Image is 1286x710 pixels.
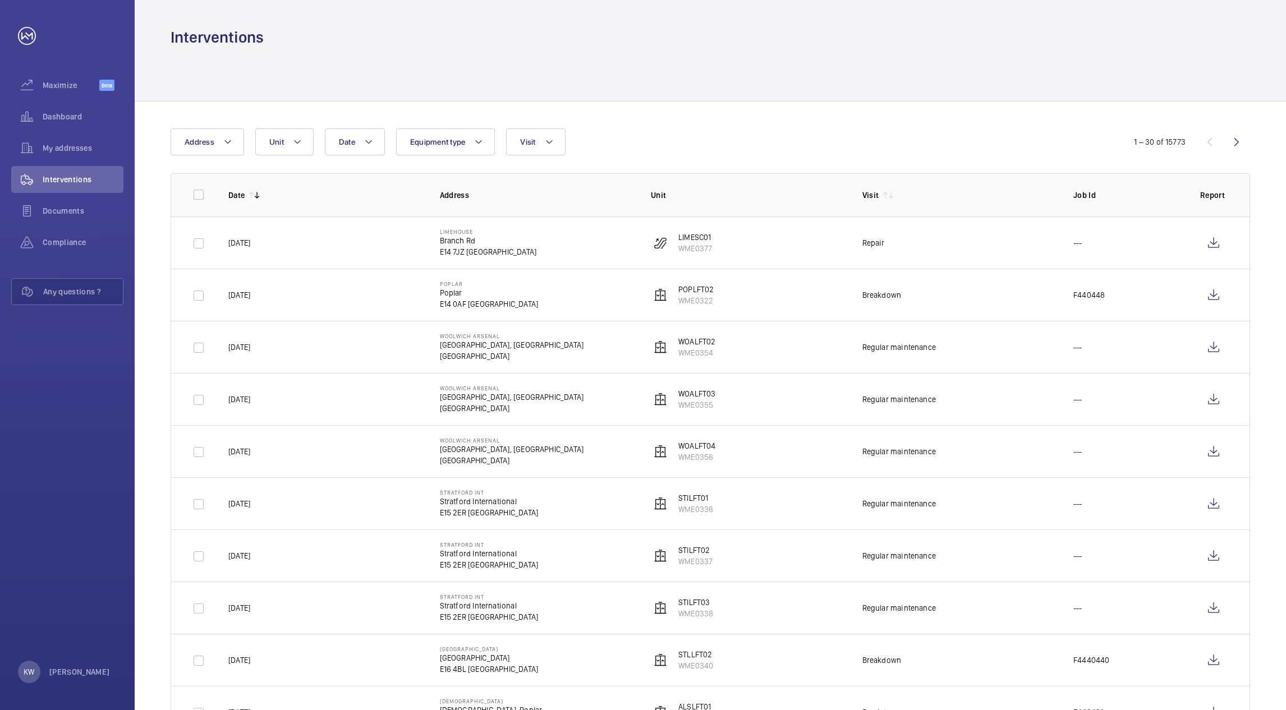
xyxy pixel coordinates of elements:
[99,80,114,91] span: Beta
[1073,394,1082,405] p: ---
[654,653,667,667] img: elevator.svg
[678,440,715,451] p: WOALFT04
[1073,237,1082,248] p: ---
[228,342,250,353] p: [DATE]
[43,174,123,185] span: Interventions
[862,446,936,457] div: Regular maintenance
[440,385,584,391] p: Woolwich Arsenal
[440,351,584,362] p: [GEOGRAPHIC_DATA]
[678,492,713,504] p: STILFT01
[862,498,936,509] div: Regular maintenance
[440,593,539,600] p: Stratford int
[678,284,714,295] p: POPLFT02
[678,660,713,671] p: WME0340
[1200,190,1227,201] p: Report
[862,394,936,405] div: Regular maintenance
[228,602,250,614] p: [DATE]
[228,190,245,201] p: Date
[228,446,250,457] p: [DATE]
[1073,289,1105,301] p: F440448
[228,550,250,561] p: [DATE]
[678,556,713,567] p: WME0337
[678,347,715,358] p: WME0354
[440,339,584,351] p: [GEOGRAPHIC_DATA], [GEOGRAPHIC_DATA]
[1073,342,1082,353] p: ---
[255,128,314,155] button: Unit
[651,190,844,201] p: Unit
[228,654,250,666] p: [DATE]
[228,498,250,509] p: [DATE]
[1073,654,1109,666] p: F4440440
[440,190,633,201] p: Address
[678,232,712,243] p: LIMESC01
[24,666,34,677] p: KW
[228,394,250,405] p: [DATE]
[440,652,539,663] p: [GEOGRAPHIC_DATA]
[862,550,936,561] div: Regular maintenance
[440,646,539,652] p: [GEOGRAPHIC_DATA]
[440,298,539,310] p: E14 0AF [GEOGRAPHIC_DATA]
[396,128,495,155] button: Equipment type
[440,489,539,496] p: Stratford int
[678,504,713,515] p: WME0336
[440,228,537,235] p: Limehouse
[440,455,584,466] p: [GEOGRAPHIC_DATA]
[678,451,715,463] p: WME0356
[440,541,539,548] p: Stratford int
[440,548,539,559] p: Stratford International
[678,295,714,306] p: WME0322
[520,137,535,146] span: Visit
[1073,602,1082,614] p: ---
[228,237,250,248] p: [DATE]
[678,399,715,411] p: WME0355
[440,246,537,257] p: E14 7JZ [GEOGRAPHIC_DATA]
[862,237,885,248] div: Repair
[862,190,879,201] p: Visit
[440,287,539,298] p: Poplar
[339,137,355,146] span: Date
[43,142,123,154] span: My addresses
[440,611,539,623] p: E15 2ER [GEOGRAPHIC_DATA]
[171,128,244,155] button: Address
[43,237,123,248] span: Compliance
[1073,446,1082,457] p: ---
[678,649,713,660] p: STLLFT02
[678,597,713,608] p: STILFT03
[440,437,584,444] p: Woolwich Arsenal
[678,608,713,619] p: WME0338
[440,235,537,246] p: Branch Rd
[678,388,715,399] p: WOALFT03
[506,128,565,155] button: Visit
[171,27,264,48] h1: Interventions
[325,128,385,155] button: Date
[228,289,250,301] p: [DATE]
[43,205,123,216] span: Documents
[862,289,902,301] div: Breakdown
[862,602,936,614] div: Regular maintenance
[1073,190,1182,201] p: Job Id
[440,496,539,507] p: Stratford International
[440,600,539,611] p: Stratford International
[654,549,667,563] img: elevator.svg
[654,445,667,458] img: elevator.svg
[440,333,584,339] p: Woolwich Arsenal
[654,340,667,354] img: elevator.svg
[1073,498,1082,509] p: ---
[1134,136,1186,147] div: 1 – 30 of 15773
[654,236,667,250] img: escalator.svg
[43,111,123,122] span: Dashboard
[185,137,214,146] span: Address
[440,663,539,675] p: E16 4BL [GEOGRAPHIC_DATA]
[678,545,713,556] p: STILFT02
[440,280,539,287] p: Poplar
[440,391,584,403] p: [GEOGRAPHIC_DATA], [GEOGRAPHIC_DATA]
[678,243,712,254] p: WME0377
[440,698,543,704] p: [DEMOGRAPHIC_DATA]
[269,137,284,146] span: Unit
[440,444,584,455] p: [GEOGRAPHIC_DATA], [GEOGRAPHIC_DATA]
[410,137,466,146] span: Equipment type
[440,403,584,414] p: [GEOGRAPHIC_DATA]
[862,654,902,666] div: Breakdown
[43,286,123,297] span: Any questions ?
[43,80,99,91] span: Maximize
